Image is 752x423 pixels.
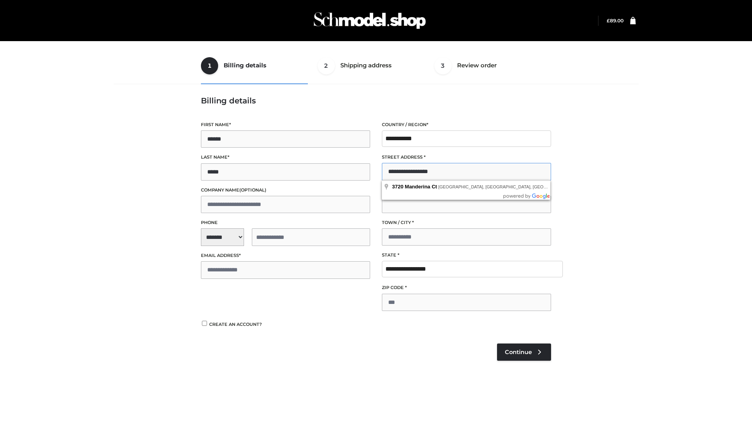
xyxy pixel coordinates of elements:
img: Schmodel Admin 964 [311,5,428,36]
span: 3720 [392,184,403,190]
a: £89.00 [607,18,624,23]
label: ZIP Code [382,284,551,291]
span: Continue [505,349,532,356]
bdi: 89.00 [607,18,624,23]
label: State [382,251,551,259]
label: Country / Region [382,121,551,128]
label: Phone [201,219,370,226]
label: Email address [201,252,370,259]
span: [GEOGRAPHIC_DATA], [GEOGRAPHIC_DATA], [GEOGRAPHIC_DATA] [438,184,578,189]
label: Last name [201,154,370,161]
label: Street address [382,154,551,161]
a: Continue [497,343,551,361]
span: Manderina Ct [405,184,437,190]
label: First name [201,121,370,128]
label: Company name [201,186,370,194]
label: Town / City [382,219,551,226]
span: (optional) [239,187,266,193]
h3: Billing details [201,96,551,105]
span: £ [607,18,610,23]
span: Create an account? [209,322,262,327]
input: Create an account? [201,321,208,326]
